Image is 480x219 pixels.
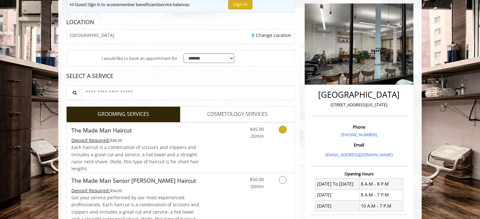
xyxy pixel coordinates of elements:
td: [DATE] [315,189,359,200]
p: [STREET_ADDRESS][US_STATE] [312,102,406,108]
h3: Opening Hours [310,172,408,176]
span: $45.00 [250,126,264,132]
div: SELECT A SERVICE [66,73,295,79]
span: 20min [251,183,264,189]
span: COSMETOLOGY SERVICES [207,110,268,118]
span: Each haircut is a combination of scissors and clippers and includes a great cut and service, a ho... [71,144,199,172]
div: $54.00 [71,187,200,194]
div: Hi Guest! Sign in to access and [70,1,189,8]
td: 8 A.M - 7 P.M [359,189,403,200]
span: This service needs some Advance to be paid before we block your appointment [71,187,110,194]
a: [PHONE_NUMBER] [341,132,377,138]
td: 10 A.M - 7 P.M [359,201,403,211]
span: This service needs some Advance to be paid before we block your appointment [71,137,110,143]
div: $48.00 [71,137,200,144]
h3: Email [312,143,406,147]
td: [DATE] To [DATE] [315,179,359,189]
b: The Made Man Haircut [71,126,132,135]
button: Service Search [66,86,83,100]
span: [GEOGRAPHIC_DATA] [70,33,114,38]
span: $50.00 [250,176,264,182]
td: [DATE] [315,201,359,211]
span: GROOMING SERVICES [98,110,149,118]
h3: Phone [312,125,406,129]
a: [EMAIL_ADDRESS][DOMAIN_NAME] [325,152,393,158]
b: member benefits [119,2,151,7]
h2: [GEOGRAPHIC_DATA] [312,90,406,99]
span: 20min [251,133,264,139]
span: I would like to book an appointment for [102,55,177,62]
td: 8 A.M - 8 P.M [359,179,403,189]
b: service balances [159,2,189,7]
b: LOCATION [66,18,94,26]
a: Change Location [252,32,291,38]
b: The Made Man Senior [PERSON_NAME] Haircut [71,176,196,185]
